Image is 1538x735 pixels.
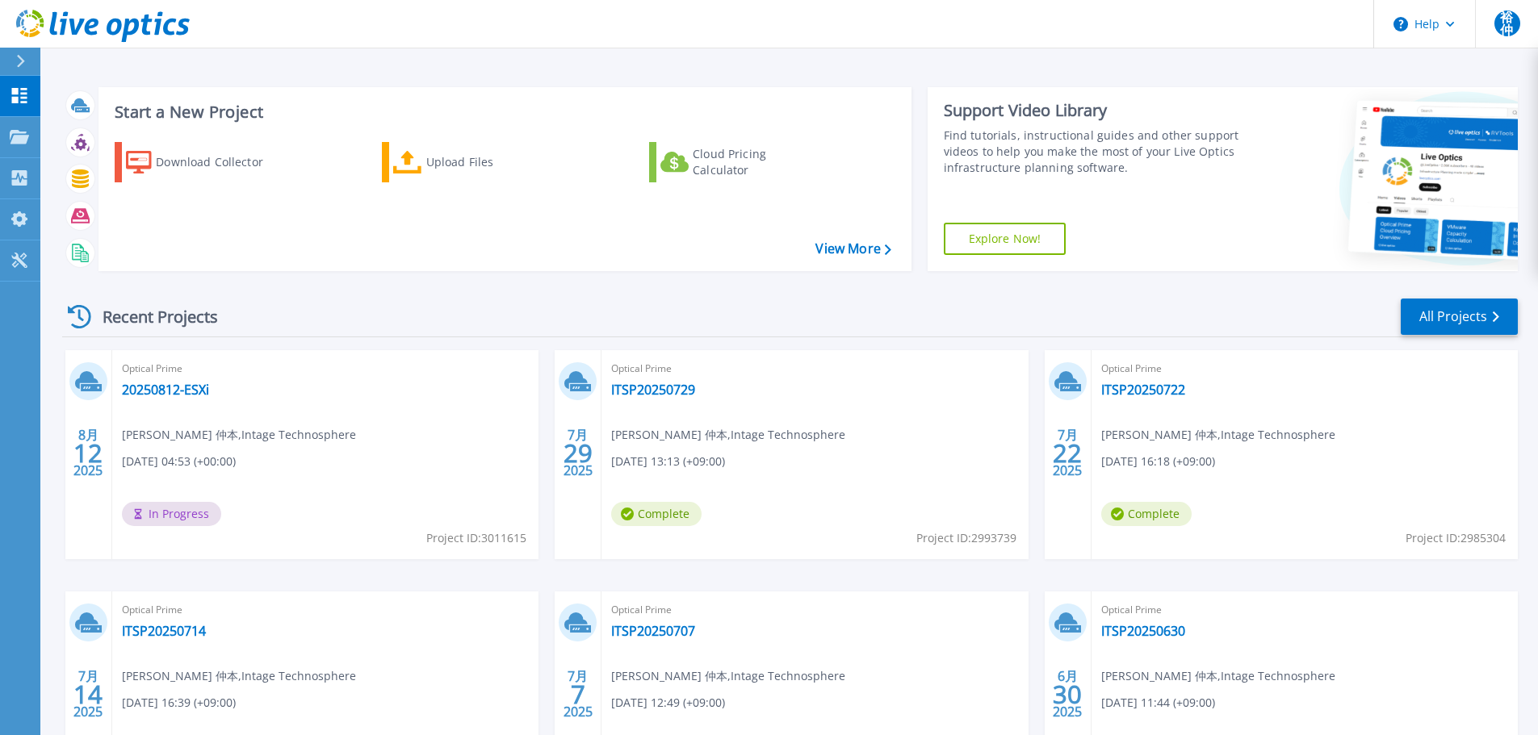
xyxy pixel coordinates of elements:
[1101,360,1508,378] span: Optical Prime
[1406,529,1506,547] span: Project ID: 2985304
[1101,426,1335,444] span: [PERSON_NAME] 仲本 , Intage Technosphere
[571,687,585,701] span: 7
[122,694,236,712] span: [DATE] 16:39 (+09:00)
[156,146,285,178] div: Download Collector
[73,687,103,701] span: 14
[916,529,1016,547] span: Project ID: 2993739
[563,665,593,724] div: 7月 2025
[944,127,1245,176] div: Find tutorials, instructional guides and other support videos to help you make the most of your L...
[426,146,555,178] div: Upload Files
[122,601,529,619] span: Optical Prime
[122,382,209,398] a: 20250812-ESXi
[649,142,829,182] a: Cloud Pricing Calculator
[122,453,236,470] span: [DATE] 04:53 (+00:00)
[611,601,1018,619] span: Optical Prime
[62,297,240,336] div: Recent Projects
[122,502,221,526] span: In Progress
[122,667,356,685] span: [PERSON_NAME] 仲本 , Intage Technosphere
[1101,667,1335,685] span: [PERSON_NAME] 仲本 , Intage Technosphere
[73,665,103,724] div: 7月 2025
[1101,453,1215,470] span: [DATE] 16:18 (+09:00)
[1053,687,1082,701] span: 30
[1401,299,1518,335] a: All Projects
[611,694,725,712] span: [DATE] 12:49 (+09:00)
[1053,446,1082,460] span: 22
[564,446,593,460] span: 29
[611,623,695,639] a: ITSP20250707
[1101,502,1192,526] span: Complete
[611,453,725,470] span: [DATE] 13:13 (+09:00)
[73,446,103,460] span: 12
[115,103,891,121] h3: Start a New Project
[1101,623,1185,639] a: ITSP20250630
[815,241,891,257] a: View More
[1101,601,1508,619] span: Optical Prime
[944,223,1067,255] a: Explore Now!
[611,360,1018,378] span: Optical Prime
[1101,382,1185,398] a: ITSP20250722
[611,667,845,685] span: [PERSON_NAME] 仲本 , Intage Technosphere
[122,623,206,639] a: ITSP20250714
[426,529,526,547] span: Project ID: 3011615
[611,426,845,444] span: [PERSON_NAME] 仲本 , Intage Technosphere
[611,382,695,398] a: ITSP20250729
[1052,424,1083,482] div: 7月 2025
[1052,665,1083,724] div: 6月 2025
[73,424,103,482] div: 8月 2025
[944,100,1245,121] div: Support Video Library
[693,146,822,178] div: Cloud Pricing Calculator
[563,424,593,482] div: 7月 2025
[122,426,356,444] span: [PERSON_NAME] 仲本 , Intage Technosphere
[382,142,562,182] a: Upload Files
[611,502,702,526] span: Complete
[1101,694,1215,712] span: [DATE] 11:44 (+09:00)
[1494,10,1520,36] span: 裕仲
[115,142,295,182] a: Download Collector
[122,360,529,378] span: Optical Prime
